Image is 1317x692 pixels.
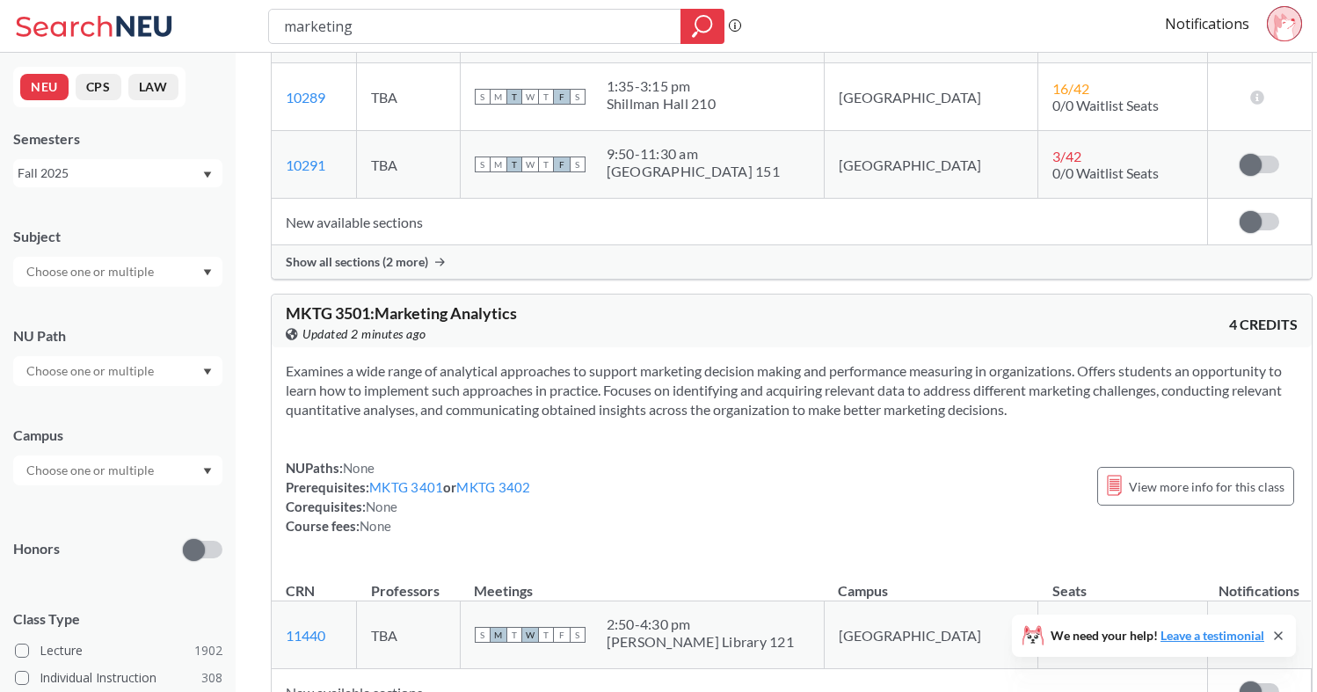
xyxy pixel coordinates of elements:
td: [GEOGRAPHIC_DATA] [824,601,1038,669]
a: 10289 [286,89,325,106]
span: F [554,89,570,105]
div: CRN [286,581,315,601]
div: Fall 2025 [18,164,201,183]
span: W [522,89,538,105]
div: Shillman Hall 210 [607,95,716,113]
input: Choose one or multiple [18,361,165,382]
span: S [570,89,586,105]
span: 308 [201,668,222,688]
span: 1902 [194,641,222,660]
section: Examines a wide range of analytical approaches to support marketing decision making and performan... [286,361,1298,419]
td: TBA [357,601,460,669]
th: Campus [824,564,1038,601]
span: 3 / 42 [1052,148,1081,164]
span: None [343,460,375,476]
div: 2:50 - 4:30 pm [607,616,794,633]
div: NU Path [13,326,222,346]
span: M [491,627,506,643]
svg: magnifying glass [692,14,713,39]
span: None [360,518,391,534]
span: S [475,627,491,643]
input: Choose one or multiple [18,261,165,282]
span: 16 / 42 [1052,80,1089,97]
span: T [538,157,554,172]
div: [GEOGRAPHIC_DATA] 151 [607,163,780,180]
div: magnifying glass [680,9,724,44]
span: None [366,499,397,514]
span: MKTG 3501 : Marketing Analytics [286,303,517,323]
button: NEU [20,74,69,100]
span: 0/0 Waitlist Seats [1052,97,1159,113]
span: S [475,89,491,105]
input: Class, professor, course number, "phrase" [282,11,668,41]
div: [PERSON_NAME] Library 121 [607,633,794,651]
span: F [554,627,570,643]
td: [GEOGRAPHIC_DATA] [824,63,1038,131]
span: S [570,157,586,172]
th: Meetings [460,564,824,601]
p: Honors [13,539,60,559]
div: Semesters [13,129,222,149]
svg: Dropdown arrow [203,171,212,178]
label: Individual Instruction [15,667,222,689]
div: NUPaths: Prerequisites: or Corequisites: Course fees: [286,458,531,535]
div: Fall 2025Dropdown arrow [13,159,222,187]
span: T [538,89,554,105]
span: View more info for this class [1129,476,1284,498]
span: T [506,157,522,172]
div: 1:35 - 3:15 pm [607,77,716,95]
button: CPS [76,74,121,100]
a: MKTG 3402 [456,479,530,495]
span: F [554,157,570,172]
span: T [538,627,554,643]
div: Dropdown arrow [13,356,222,386]
div: Campus [13,426,222,445]
span: Class Type [13,609,222,629]
span: 0/0 Waitlist Seats [1052,164,1159,181]
span: T [506,89,522,105]
span: Updated 2 minutes ago [302,324,426,344]
td: TBA [357,131,460,199]
td: [GEOGRAPHIC_DATA] [824,131,1038,199]
div: Dropdown arrow [13,257,222,287]
span: 4 CREDITS [1229,315,1298,334]
a: Leave a testimonial [1161,628,1264,643]
th: Professors [357,564,460,601]
div: Show all sections (2 more) [272,245,1312,279]
div: 9:50 - 11:30 am [607,145,780,163]
span: We need your help! [1051,630,1264,642]
svg: Dropdown arrow [203,468,212,475]
span: W [522,157,538,172]
span: S [475,157,491,172]
th: Notifications [1207,564,1311,601]
a: Notifications [1165,14,1249,33]
svg: Dropdown arrow [203,269,212,276]
button: LAW [128,74,178,100]
div: Dropdown arrow [13,455,222,485]
td: TBA [357,63,460,131]
input: Choose one or multiple [18,460,165,481]
span: T [506,627,522,643]
th: Seats [1038,564,1207,601]
a: MKTG 3401 [369,479,443,495]
svg: Dropdown arrow [203,368,212,375]
span: Show all sections (2 more) [286,254,428,270]
div: Subject [13,227,222,246]
label: Lecture [15,639,222,662]
span: M [491,89,506,105]
a: 10291 [286,157,325,173]
span: M [491,157,506,172]
span: W [522,627,538,643]
td: New available sections [272,199,1207,245]
a: 11440 [286,627,325,644]
span: S [570,627,586,643]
